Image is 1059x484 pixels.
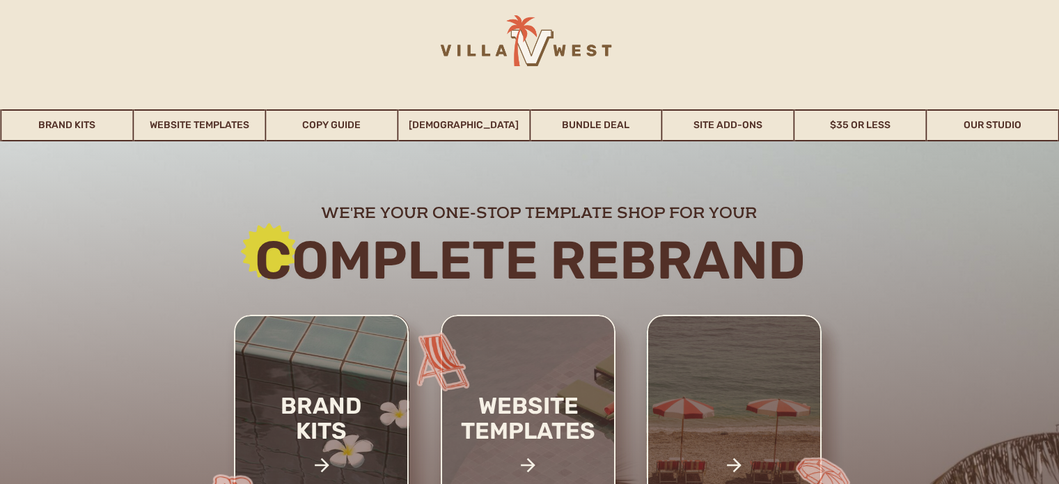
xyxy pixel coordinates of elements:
h2: we're your one-stop template shop for your [222,203,856,220]
a: $35 or Less [795,109,926,141]
a: website templates [437,393,620,474]
h2: Complete rebrand [154,232,907,288]
a: [DEMOGRAPHIC_DATA] [398,109,529,141]
a: Bundle Deal [531,109,661,141]
a: Site Add-Ons [663,109,794,141]
a: Our Studio [927,109,1058,141]
a: brand kits [262,393,380,482]
a: Website Templates [134,109,265,141]
a: Brand Kits [2,109,133,141]
a: Copy Guide [266,109,397,141]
